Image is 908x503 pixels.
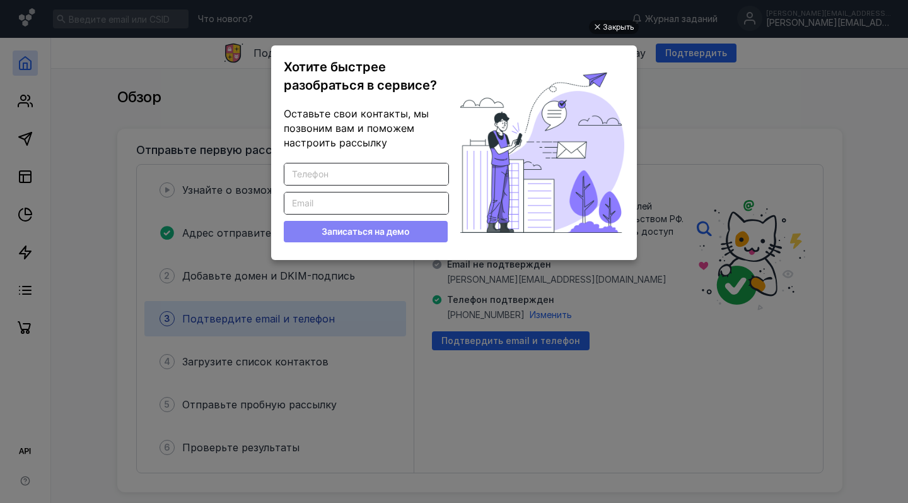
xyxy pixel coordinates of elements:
button: Записаться на демо [284,221,448,242]
input: Телефон [284,163,448,185]
span: Оставьте свои контакты, мы позвоним вам и поможем настроить рассылку [284,107,429,149]
div: Закрыть [603,20,634,34]
span: Хотите быстрее разобраться в сервисе? [284,59,437,93]
input: Email [284,192,448,214]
